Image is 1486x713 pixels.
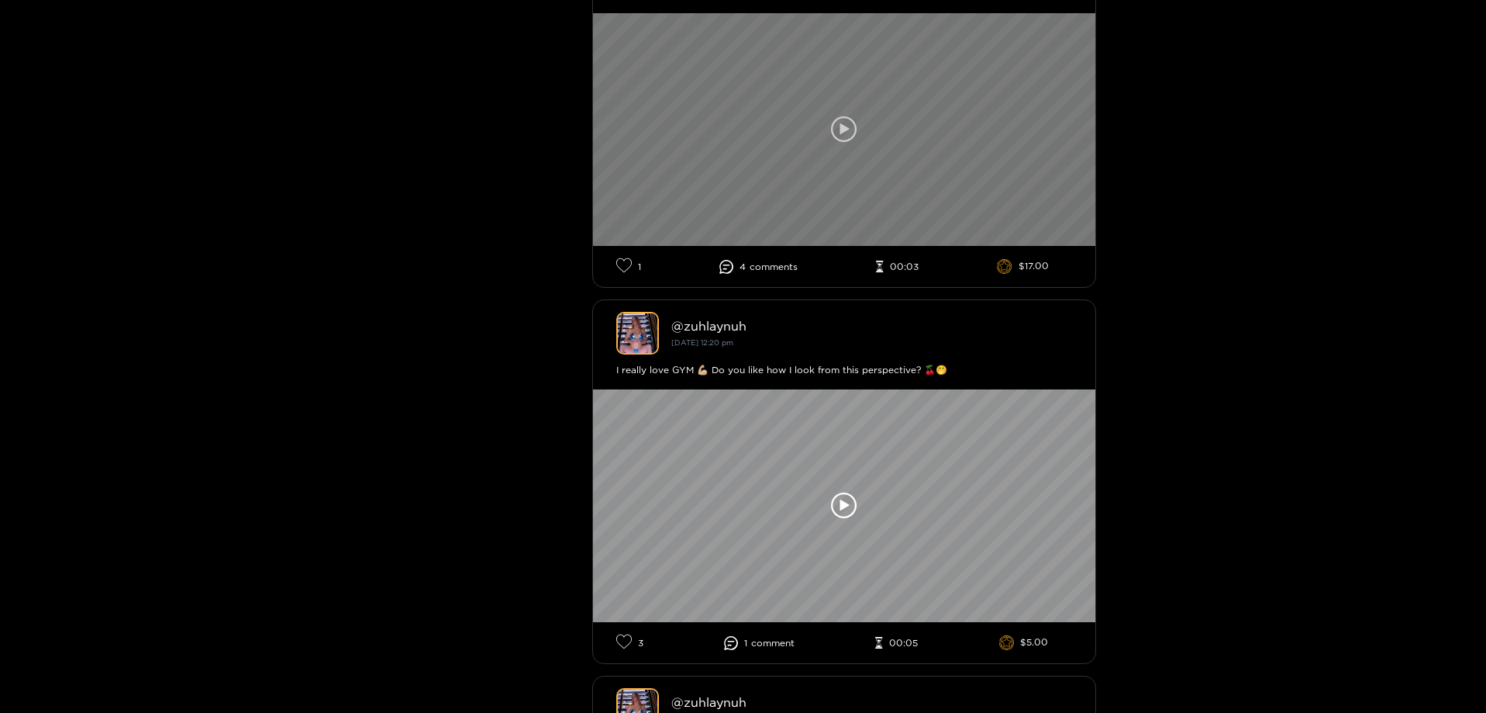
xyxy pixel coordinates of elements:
[997,259,1049,275] li: $17.00
[751,638,795,649] span: comment
[671,695,1072,709] div: @ zuhlaynuh
[724,636,795,650] li: 1
[616,258,641,275] li: 1
[999,635,1049,651] li: $5.00
[616,634,643,652] li: 3
[875,637,918,649] li: 00:05
[671,319,1072,333] div: @ zuhlaynuh
[671,338,733,347] small: [DATE] 12:20 pm
[876,261,919,273] li: 00:03
[616,312,659,355] img: zuhlaynuh
[719,260,798,274] li: 4
[750,261,798,272] span: comment s
[616,362,1072,378] div: I really love GYM 💪🏼 Do you like how I look from this perspective? 🍒🤭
